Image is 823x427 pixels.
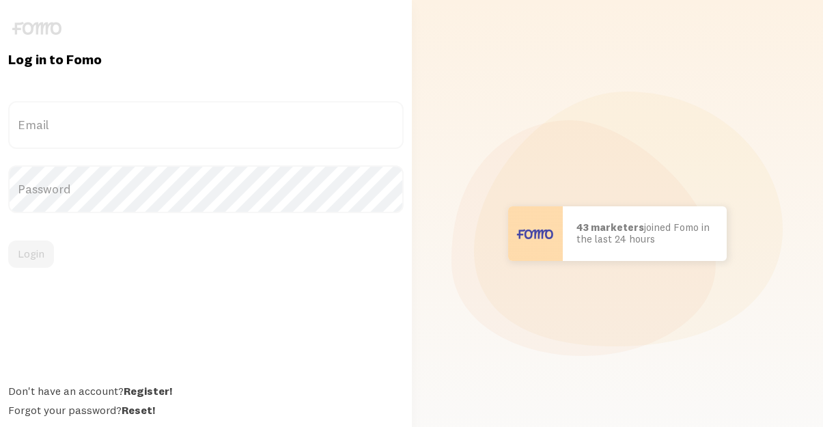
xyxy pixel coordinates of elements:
a: Register! [124,384,172,398]
p: joined Fomo in the last 24 hours [576,222,713,245]
div: Don't have an account? [8,384,404,398]
div: Forgot your password? [8,403,404,417]
b: 43 marketers [576,221,644,234]
img: User avatar [508,206,563,261]
label: Email [8,101,404,149]
h1: Log in to Fomo [8,51,404,68]
label: Password [8,165,404,213]
a: Reset! [122,403,155,417]
img: fomo-logo-gray-b99e0e8ada9f9040e2984d0d95b3b12da0074ffd48d1e5cb62ac37fc77b0b268.svg [12,22,61,35]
